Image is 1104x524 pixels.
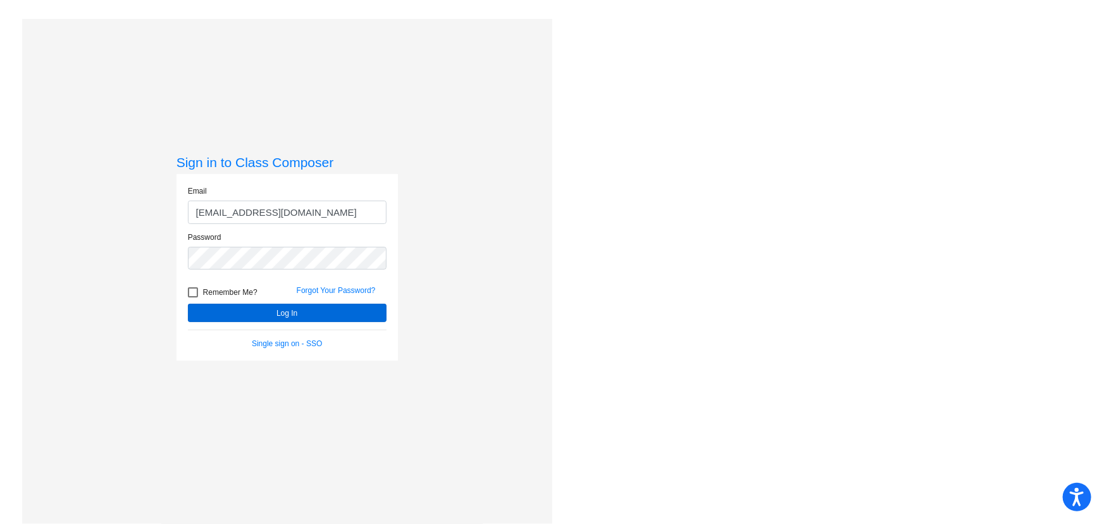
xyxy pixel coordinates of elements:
button: Log In [188,304,387,322]
span: Remember Me? [203,285,257,300]
a: Forgot Your Password? [297,286,376,295]
a: Single sign on - SSO [252,339,322,348]
label: Password [188,232,221,243]
label: Email [188,185,207,197]
h3: Sign in to Class Composer [177,154,398,170]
